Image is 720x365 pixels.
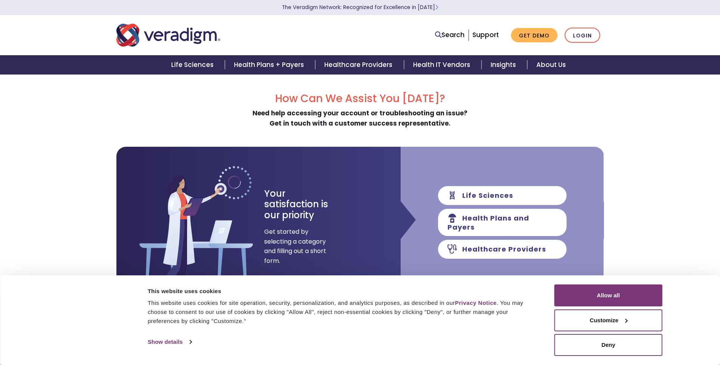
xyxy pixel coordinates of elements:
a: Login [565,28,600,43]
a: Get Demo [511,28,557,43]
strong: Need help accessing your account or troubleshooting an issue? Get in touch with a customer succes... [252,109,468,128]
h3: Your satisfaction is our priority [264,188,342,221]
a: The Veradigm Network: Recognized for Excellence in [DATE]Learn More [282,4,438,11]
a: Privacy Notice [455,300,497,306]
div: This website uses cookies [148,287,537,296]
button: Allow all [554,284,663,306]
span: Learn More [435,4,438,11]
a: Insights [482,55,527,75]
a: Support [472,30,499,39]
a: Health Plans + Payers [225,55,315,75]
button: Customize [554,309,663,331]
a: Search [435,30,465,40]
a: About Us [527,55,575,75]
img: Veradigm logo [116,23,220,48]
a: Healthcare Providers [315,55,404,75]
button: Deny [554,334,663,356]
a: Health IT Vendors [404,55,482,75]
span: Get started by selecting a category and filling out a short form. [264,227,327,266]
div: This website uses cookies for site operation, security, personalization, and analytics purposes, ... [148,298,537,326]
a: Life Sciences [162,55,225,75]
a: Show details [148,336,192,348]
h2: How Can We Assist You [DATE]? [116,92,604,105]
